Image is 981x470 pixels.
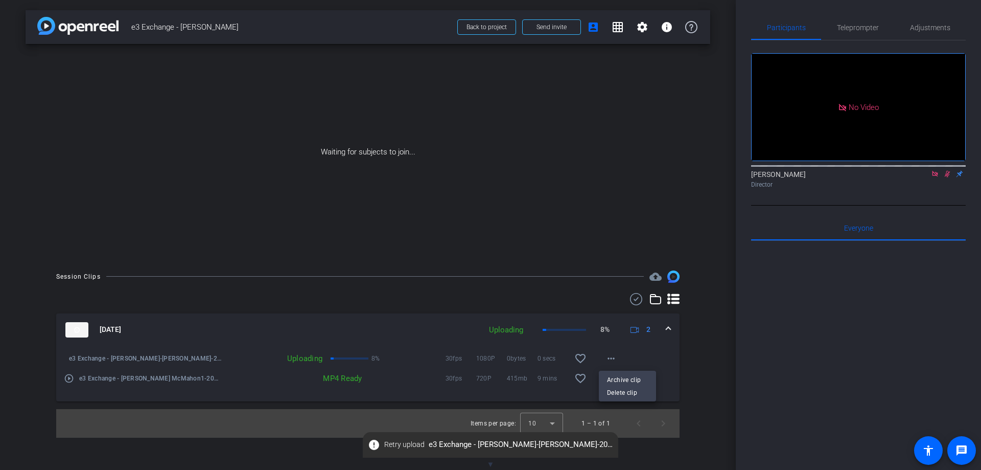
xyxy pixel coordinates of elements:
span: e3 Exchange - [PERSON_NAME]-[PERSON_NAME]-2025-10-08_14-05-00-908-1.webm [363,436,618,454]
span: Retry upload [384,439,425,450]
mat-icon: error [368,439,380,451]
span: Delete clip [607,386,648,398]
span: ▼ [487,460,495,469]
span: Archive clip [607,373,648,386]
